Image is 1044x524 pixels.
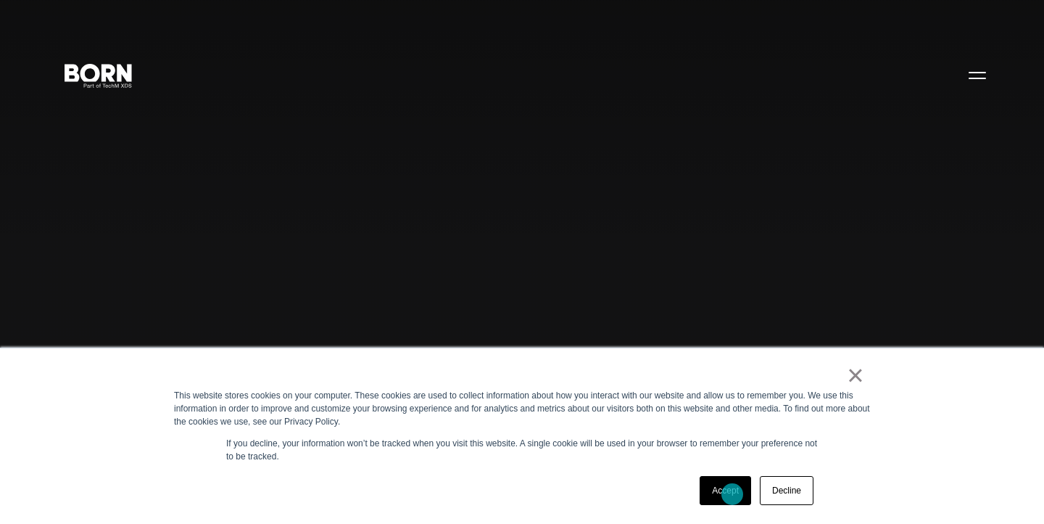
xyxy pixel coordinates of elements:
div: This website stores cookies on your computer. These cookies are used to collect information about... [174,389,870,428]
p: If you decline, your information won’t be tracked when you visit this website. A single cookie wi... [226,437,818,463]
a: × [847,369,864,382]
a: Accept [700,476,751,505]
button: Open [960,60,995,90]
a: Decline [760,476,813,505]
